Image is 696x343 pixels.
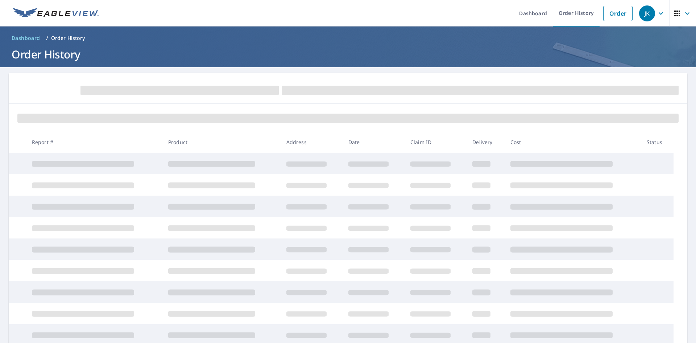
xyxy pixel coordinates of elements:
[51,34,85,42] p: Order History
[46,34,48,42] li: /
[26,131,162,153] th: Report #
[9,32,687,44] nav: breadcrumb
[639,5,655,21] div: JK
[281,131,343,153] th: Address
[405,131,467,153] th: Claim ID
[12,34,40,42] span: Dashboard
[9,32,43,44] a: Dashboard
[603,6,633,21] a: Order
[641,131,674,153] th: Status
[162,131,281,153] th: Product
[467,131,504,153] th: Delivery
[13,8,99,19] img: EV Logo
[343,131,405,153] th: Date
[505,131,641,153] th: Cost
[9,47,687,62] h1: Order History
